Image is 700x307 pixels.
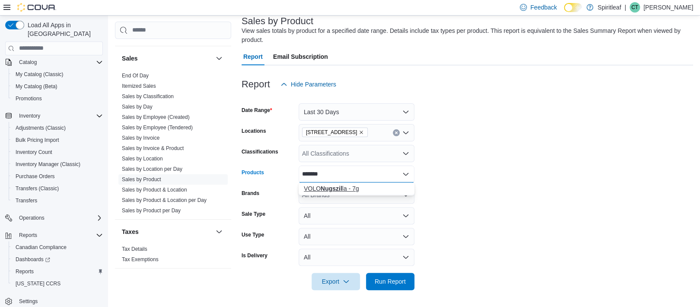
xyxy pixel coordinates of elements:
[122,114,190,121] span: Sales by Employee (Created)
[299,207,414,224] button: All
[12,159,103,169] span: Inventory Manager (Classic)
[277,76,340,93] button: Hide Parameters
[122,176,161,182] a: Sales by Product
[16,95,42,102] span: Promotions
[16,185,59,192] span: Transfers (Classic)
[16,83,57,90] span: My Catalog (Beta)
[12,81,103,92] span: My Catalog (Beta)
[9,146,106,158] button: Inventory Count
[9,265,106,278] button: Reports
[12,183,62,194] a: Transfers (Classic)
[16,149,52,156] span: Inventory Count
[2,110,106,122] button: Inventory
[12,93,45,104] a: Promotions
[122,156,163,162] a: Sales by Location
[242,231,264,238] label: Use Type
[24,21,103,38] span: Load All Apps in [GEOGRAPHIC_DATA]
[16,213,103,223] span: Operations
[122,227,139,236] h3: Taxes
[12,81,61,92] a: My Catalog (Beta)
[16,268,34,275] span: Reports
[12,278,64,289] a: [US_STATE] CCRS
[9,170,106,182] button: Purchase Orders
[12,69,103,80] span: My Catalog (Classic)
[564,3,582,12] input: Dark Mode
[291,80,336,89] span: Hide Parameters
[9,68,106,80] button: My Catalog (Classic)
[12,254,54,265] a: Dashboards
[12,135,103,145] span: Bulk Pricing Import
[312,273,360,290] button: Export
[16,71,64,78] span: My Catalog (Classic)
[122,256,159,263] span: Tax Exemptions
[643,2,693,13] p: [PERSON_NAME]
[402,171,409,178] button: Close list of options
[16,230,41,240] button: Reports
[317,273,355,290] span: Export
[122,246,147,253] span: Tax Details
[122,134,159,141] span: Sales by Invoice
[16,296,103,307] span: Settings
[242,16,313,26] h3: Sales by Product
[2,229,106,241] button: Reports
[306,128,357,137] span: [STREET_ADDRESS]
[122,256,159,262] a: Tax Exemptions
[299,182,414,195] div: Choose from the following options
[402,150,409,157] button: Open list of options
[122,166,182,173] span: Sales by Location per Day
[530,3,557,12] span: Feedback
[214,227,224,237] button: Taxes
[242,107,272,114] label: Date Range
[122,166,182,172] a: Sales by Location per Day
[122,93,174,99] a: Sales by Classification
[16,57,103,67] span: Catalog
[9,80,106,93] button: My Catalog (Beta)
[9,182,106,195] button: Transfers (Classic)
[16,161,80,168] span: Inventory Manager (Classic)
[9,122,106,134] button: Adjustments (Classic)
[402,129,409,136] button: Open list of options
[115,244,231,268] div: Taxes
[9,195,106,207] button: Transfers
[299,249,414,266] button: All
[12,159,84,169] a: Inventory Manager (Classic)
[16,296,41,307] a: Settings
[12,242,103,253] span: Canadian Compliance
[304,184,409,193] div: VOLO la - 7g
[122,197,207,203] a: Sales by Product & Location per Day
[273,48,328,65] span: Email Subscription
[242,79,270,90] h3: Report
[12,171,58,182] a: Purchase Orders
[122,104,153,110] a: Sales by Day
[12,195,41,206] a: Transfers
[16,111,44,121] button: Inventory
[16,173,55,180] span: Purchase Orders
[122,73,149,79] a: End Of Day
[122,207,181,214] span: Sales by Product per Day
[16,213,48,223] button: Operations
[9,134,106,146] button: Bulk Pricing Import
[12,195,103,206] span: Transfers
[242,252,267,259] label: Is Delivery
[122,124,193,131] span: Sales by Employee (Tendered)
[19,112,40,119] span: Inventory
[9,253,106,265] a: Dashboards
[12,123,103,133] span: Adjustments (Classic)
[122,155,163,162] span: Sales by Location
[214,53,224,64] button: Sales
[16,256,50,263] span: Dashboards
[366,273,414,290] button: Run Report
[122,208,181,214] a: Sales by Product per Day
[12,135,63,145] a: Bulk Pricing Import
[122,93,174,100] span: Sales by Classification
[122,83,156,89] a: Itemized Sales
[242,169,264,176] label: Products
[16,57,40,67] button: Catalog
[19,59,37,66] span: Catalog
[122,135,159,141] a: Sales by Invoice
[12,266,37,277] a: Reports
[242,211,265,217] label: Sale Type
[242,190,259,197] label: Brands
